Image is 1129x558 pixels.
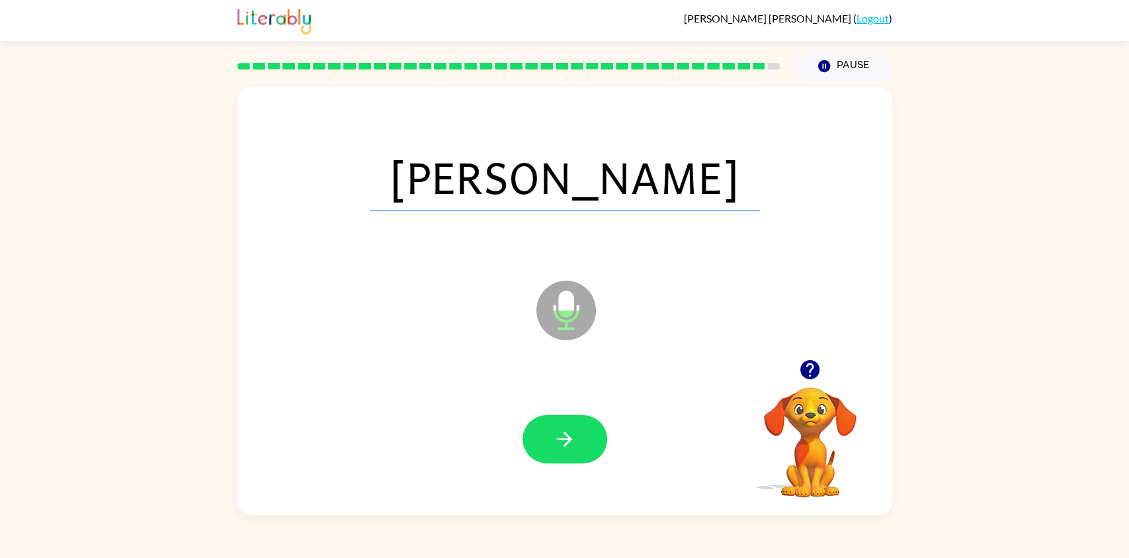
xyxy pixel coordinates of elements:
[684,12,853,24] span: [PERSON_NAME] [PERSON_NAME]
[744,367,876,499] video: Your browser must support playing .mp4 files to use Literably. Please try using another browser.
[237,5,311,34] img: Literably
[684,12,892,24] div: ( )
[370,142,760,211] span: [PERSON_NAME]
[857,12,889,24] a: Logout
[796,51,892,81] button: Pause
